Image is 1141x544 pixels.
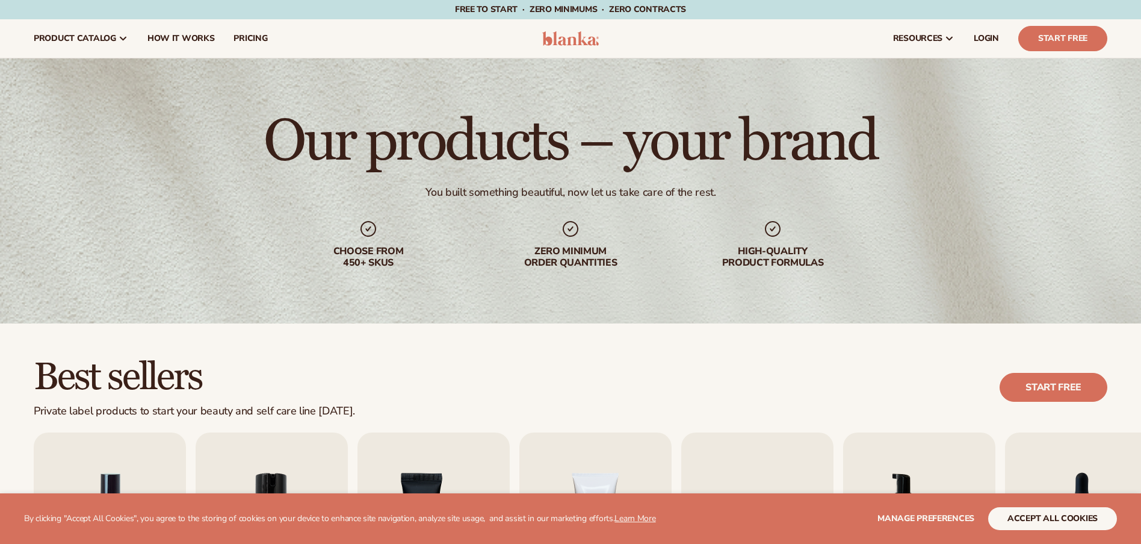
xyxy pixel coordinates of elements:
span: product catalog [34,34,116,43]
div: You built something beautiful, now let us take care of the rest. [425,186,716,199]
a: product catalog [24,19,138,58]
a: resources [883,19,964,58]
span: Manage preferences [877,513,974,524]
a: Start free [1000,373,1107,402]
a: How It Works [138,19,224,58]
a: Start Free [1018,26,1107,51]
a: pricing [224,19,277,58]
button: accept all cookies [988,507,1117,530]
a: Learn More [614,513,655,524]
span: pricing [233,34,267,43]
div: High-quality product formulas [696,246,850,269]
h2: Best sellers [34,357,355,398]
h1: Our products – your brand [264,113,877,171]
div: Choose from 450+ Skus [291,246,445,269]
div: Private label products to start your beauty and self care line [DATE]. [34,405,355,418]
span: How It Works [147,34,215,43]
button: Manage preferences [877,507,974,530]
img: logo [542,31,599,46]
div: Zero minimum order quantities [493,246,648,269]
p: By clicking "Accept All Cookies", you agree to the storing of cookies on your device to enhance s... [24,514,656,524]
a: LOGIN [964,19,1009,58]
span: LOGIN [974,34,999,43]
span: Free to start · ZERO minimums · ZERO contracts [455,4,686,15]
span: resources [893,34,942,43]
